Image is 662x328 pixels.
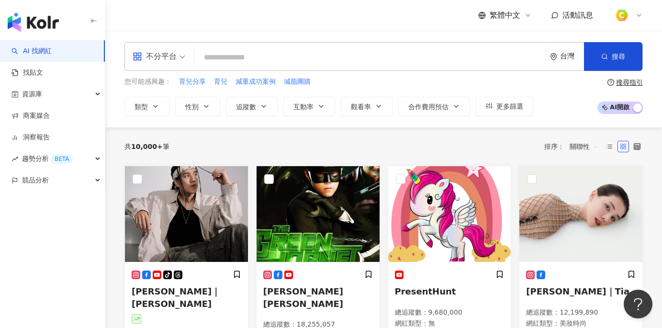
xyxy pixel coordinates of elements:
[607,79,614,86] span: question-circle
[226,97,278,116] button: 追蹤數
[395,308,505,317] p: 總追蹤數 ： 9,680,000
[213,77,228,87] button: 育兒
[11,156,18,162] span: rise
[51,154,73,164] div: BETA
[293,103,314,111] span: 互動率
[351,103,371,111] span: 觀看率
[560,52,584,60] div: 台灣
[624,290,652,318] iframe: Help Scout Beacon - Open
[11,133,50,142] a: 洞察報告
[408,103,449,111] span: 合作費用預估
[284,77,311,87] span: 減脂團購
[22,148,73,170] span: 趨勢分析
[257,166,380,262] img: KOL Avatar
[22,83,42,105] span: 資源庫
[613,6,631,24] img: %E6%96%B9%E5%BD%A2%E7%B4%94.png
[496,102,523,110] span: 更多篩選
[236,77,276,87] span: 減重成功案例
[235,77,276,87] button: 減重成功案例
[398,97,470,116] button: 合作費用預估
[395,286,456,296] span: PresentHunt
[11,46,52,56] a: searchAI 找網紅
[132,286,220,308] span: [PERSON_NAME]｜[PERSON_NAME]
[22,170,49,191] span: 競品分析
[616,79,643,86] div: 搜尋指引
[283,77,311,87] button: 減脂團購
[526,308,636,317] p: 總追蹤數 ： 12,199,890
[388,166,511,262] img: KOL Avatar
[185,103,199,111] span: 性別
[179,77,206,87] button: 育兒分享
[560,319,586,327] span: 美妝時尚
[544,139,604,154] div: 排序：
[124,97,169,116] button: 類型
[341,97,393,116] button: 觀看率
[133,52,142,61] span: appstore
[283,97,335,116] button: 互動率
[11,68,43,78] a: 找貼文
[263,286,343,308] span: [PERSON_NAME] [PERSON_NAME]
[550,53,557,60] span: environment
[175,97,220,116] button: 性別
[584,42,642,71] button: 搜尋
[236,103,256,111] span: 追蹤數
[526,286,629,296] span: [PERSON_NAME]｜Tia
[519,166,642,262] img: KOL Avatar
[562,11,593,20] span: 活動訊息
[131,143,163,150] span: 10,000+
[124,77,171,87] span: 您可能感興趣：
[125,166,248,262] img: KOL Avatar
[612,53,625,60] span: 搜尋
[11,111,50,121] a: 商案媒合
[133,49,177,64] div: 不分平台
[570,139,598,154] span: 關聯性
[490,10,520,21] span: 繁體中文
[476,97,533,116] button: 更多篩選
[214,77,227,87] span: 育兒
[8,12,59,32] img: logo
[135,103,148,111] span: 類型
[124,143,169,150] div: 共 筆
